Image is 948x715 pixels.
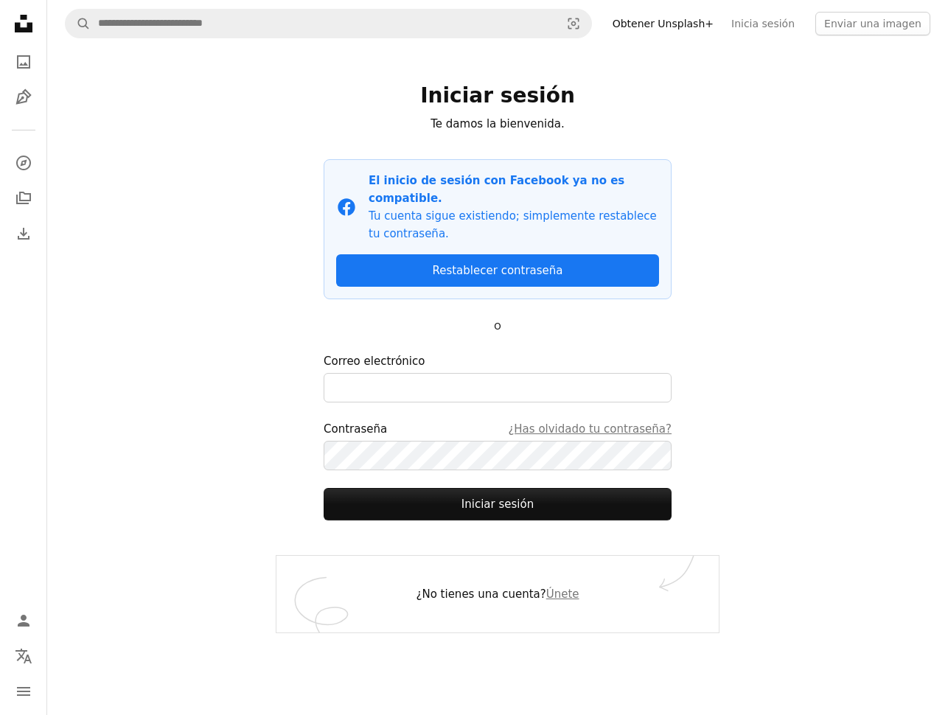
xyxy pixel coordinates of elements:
button: Búsqueda visual [556,10,591,38]
input: Contraseña¿Has olvidado tu contraseña? [324,441,672,470]
a: Historial de descargas [9,219,38,248]
input: Correo electrónico [324,373,672,402]
a: ¿Has olvidado tu contraseña? [508,420,672,438]
button: Idioma [9,641,38,671]
button: Iniciar sesión [324,488,672,520]
a: Únete [546,587,579,601]
a: Ilustraciones [9,83,38,112]
a: Inicio — Unsplash [9,9,38,41]
small: O [494,321,501,332]
p: Tu cuenta sigue existiendo; simplemente restablece tu contraseña. [369,207,659,243]
p: Te damos la bienvenida. [324,115,672,133]
a: Explorar [9,148,38,178]
h1: Iniciar sesión [324,83,672,109]
a: Colecciones [9,184,38,213]
a: Restablecer contraseña [336,254,659,287]
a: Fotos [9,47,38,77]
button: Menú [9,677,38,706]
button: Enviar una imagen [815,12,930,35]
p: El inicio de sesión con Facebook ya no es compatible. [369,172,659,207]
a: Iniciar sesión / Registrarse [9,606,38,635]
button: Buscar en Unsplash [66,10,91,38]
a: Inicia sesión [722,12,804,35]
form: Encuentra imágenes en todo el sitio [65,9,592,38]
div: ¿No tienes una cuenta? [276,556,719,632]
a: Obtener Unsplash+ [604,12,722,35]
label: Correo electrónico [324,352,672,402]
div: Contraseña [324,420,672,438]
